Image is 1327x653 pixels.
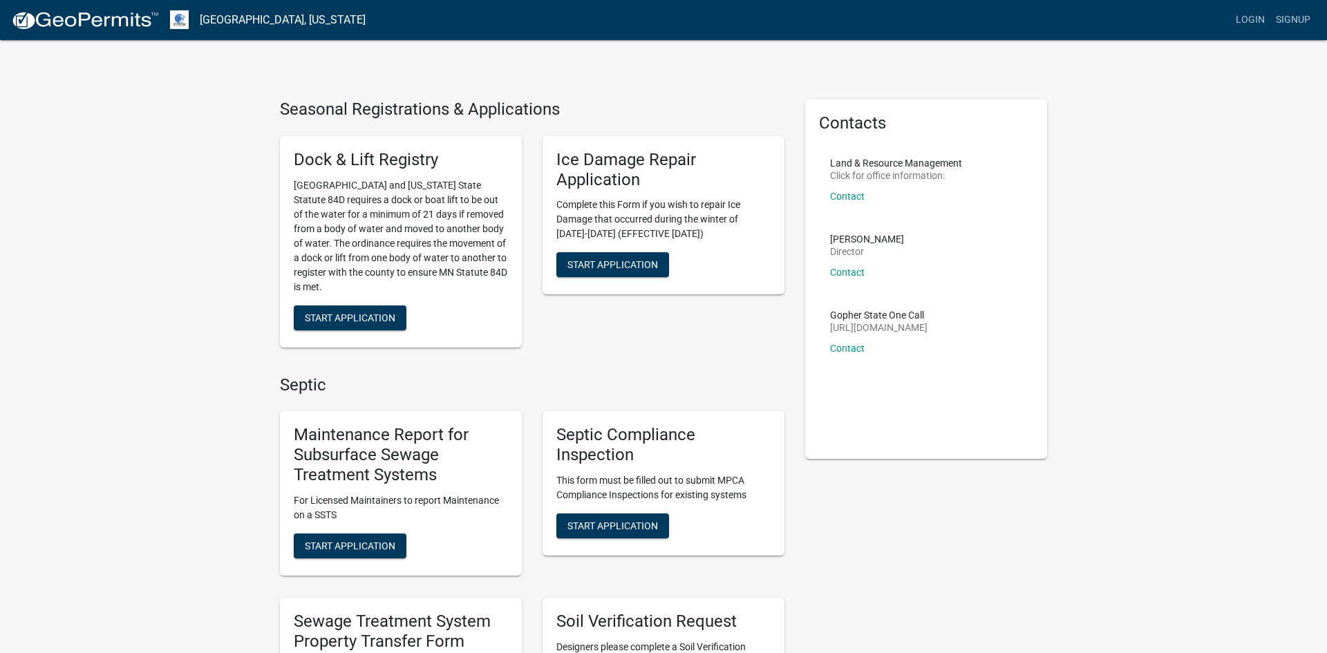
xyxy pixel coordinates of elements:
a: Contact [830,267,865,278]
img: Otter Tail County, Minnesota [170,10,189,29]
p: Click for office information: [830,171,962,180]
a: [GEOGRAPHIC_DATA], [US_STATE] [200,8,366,32]
p: [URL][DOMAIN_NAME] [830,323,928,332]
button: Start Application [294,533,406,558]
p: For Licensed Maintainers to report Maintenance on a SSTS [294,493,508,522]
h5: Septic Compliance Inspection [556,425,771,465]
p: Land & Resource Management [830,158,962,168]
a: Login [1230,7,1270,33]
a: Signup [1270,7,1316,33]
h5: Contacts [819,113,1033,133]
button: Start Application [556,252,669,277]
p: [GEOGRAPHIC_DATA] and [US_STATE] State Statute 84D requires a dock or boat lift to be out of the ... [294,178,508,294]
p: This form must be filled out to submit MPCA Compliance Inspections for existing systems [556,473,771,502]
h5: Soil Verification Request [556,612,771,632]
span: Start Application [305,540,395,551]
a: Contact [830,343,865,354]
h5: Ice Damage Repair Application [556,150,771,190]
h5: Sewage Treatment System Property Transfer Form [294,612,508,652]
p: [PERSON_NAME] [830,234,904,244]
span: Start Application [305,312,395,323]
h5: Dock & Lift Registry [294,150,508,170]
button: Start Application [294,305,406,330]
h4: Septic [280,375,784,395]
p: Gopher State One Call [830,310,928,320]
p: Complete this Form if you wish to repair Ice Damage that occurred during the winter of [DATE]-[DA... [556,198,771,241]
span: Start Application [567,520,658,531]
span: Start Application [567,259,658,270]
h4: Seasonal Registrations & Applications [280,100,784,120]
h5: Maintenance Report for Subsurface Sewage Treatment Systems [294,425,508,484]
p: Director [830,247,904,256]
a: Contact [830,191,865,202]
button: Start Application [556,513,669,538]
